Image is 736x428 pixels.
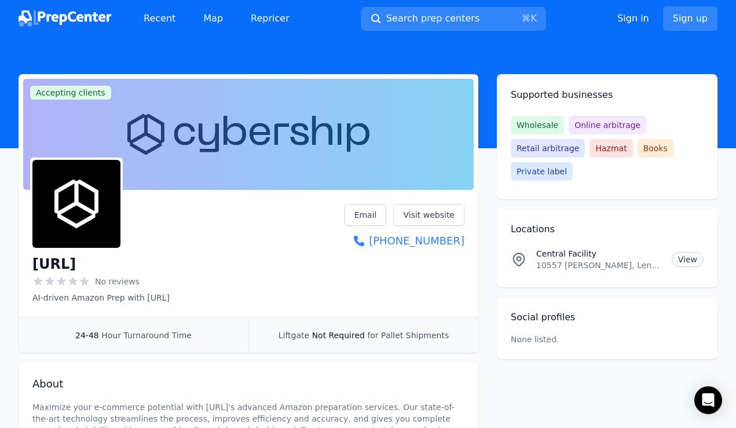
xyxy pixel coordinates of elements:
[241,7,299,30] a: Repricer
[511,222,704,236] h2: Locations
[511,310,704,324] h2: Social profiles
[663,6,717,31] a: Sign up
[345,204,387,226] a: Email
[75,331,99,340] span: 24-48
[521,13,530,24] kbd: ⌘
[386,12,479,25] span: Search prep centers
[536,248,662,259] p: Central Facility
[32,255,76,273] h1: [URL]
[530,13,537,24] kbd: K
[638,139,673,158] span: Books
[569,116,646,134] span: Online arbitrage
[367,331,449,340] span: for Pallet Shipments
[95,276,140,287] span: No reviews
[511,162,573,181] span: Private label
[511,116,564,134] span: Wholesale
[32,160,120,248] img: cybership.ai
[361,7,546,31] button: Search prep centers⌘K
[19,10,111,27] img: PrepCenter
[312,331,365,340] span: Not Required
[511,88,704,102] h2: Supported businesses
[101,331,192,340] span: Hour Turnaround Time
[30,86,111,100] span: Accepting clients
[32,292,170,303] p: AI-driven Amazon Prep with [URL]
[672,252,704,267] a: View
[511,139,585,158] span: Retail arbitrage
[393,204,464,226] a: Visit website
[279,331,309,340] span: Liftgate
[589,139,632,158] span: Hazmat
[511,334,559,345] p: None listed.
[617,12,649,25] a: Sign in
[134,7,185,30] a: Recent
[345,233,464,249] a: [PHONE_NUMBER]
[194,7,232,30] a: Map
[694,386,722,414] div: Open Intercom Messenger
[536,259,662,271] p: 10557 [PERSON_NAME], Lenexa, [US_STATE], 66215, [GEOGRAPHIC_DATA]
[32,376,464,392] h2: About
